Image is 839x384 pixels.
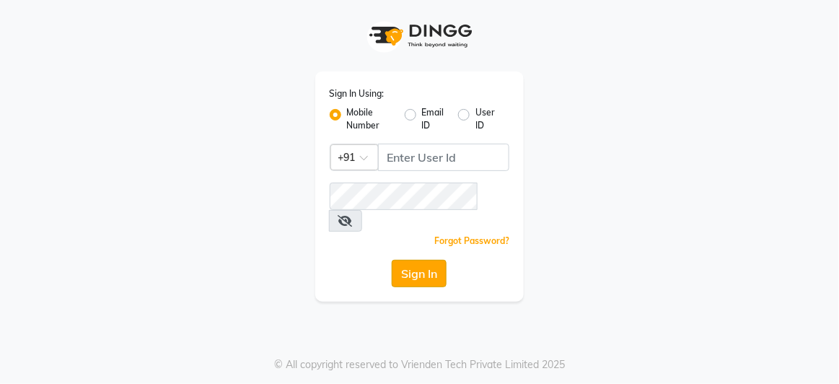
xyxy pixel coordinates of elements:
label: Email ID [422,106,447,132]
img: logo1.svg [361,14,477,57]
label: Mobile Number [347,106,393,132]
label: Sign In Using: [330,87,385,100]
input: Username [378,144,510,171]
a: Forgot Password? [434,235,509,246]
input: Username [330,183,478,210]
label: User ID [475,106,498,132]
button: Sign In [392,260,447,287]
